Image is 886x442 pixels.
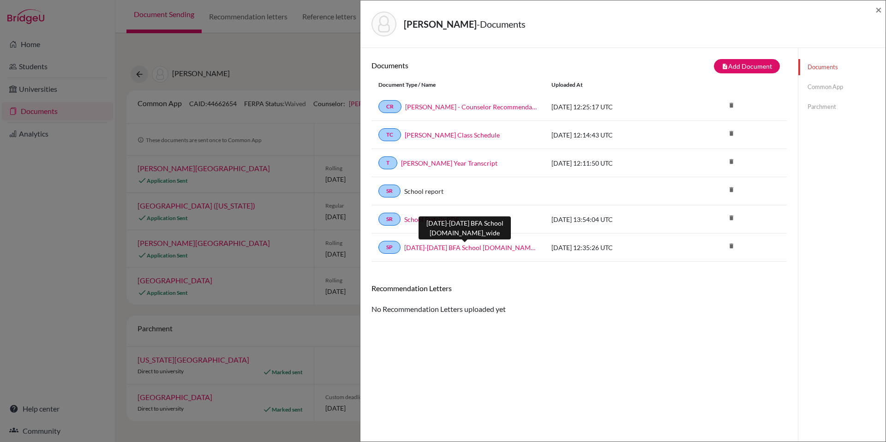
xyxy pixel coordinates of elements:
[724,211,738,225] i: delete
[371,284,787,315] div: No Recommendation Letters uploaded yet
[378,100,401,113] a: CR
[401,158,497,168] a: [PERSON_NAME] Year Transcript
[714,59,780,73] button: note_addAdd Document
[545,81,683,89] div: Uploaded at
[545,243,683,252] div: [DATE] 12:35:26 UTC
[378,128,401,141] a: TC
[545,215,683,224] div: [DATE] 13:54:04 UTC
[371,81,545,89] div: Document Type / Name
[545,102,683,112] div: [DATE] 12:25:17 UTC
[405,130,500,140] a: [PERSON_NAME] Class Schedule
[545,130,683,140] div: [DATE] 12:14:43 UTC
[798,99,886,115] a: Parchment
[378,185,401,197] a: SR
[724,98,738,112] i: delete
[722,63,728,70] i: note_add
[875,3,882,16] span: ×
[404,243,538,252] a: [DATE]-[DATE] BFA School [DOMAIN_NAME]_wide
[724,183,738,197] i: delete
[404,18,477,30] strong: [PERSON_NAME]
[798,59,886,75] a: Documents
[724,239,738,253] i: delete
[378,213,401,226] a: SR
[724,126,738,140] i: delete
[545,158,683,168] div: [DATE] 12:11:50 UTC
[405,102,538,112] a: [PERSON_NAME] - Counselor Recommendation
[378,156,397,169] a: T
[371,61,579,70] h6: Documents
[404,215,460,224] a: School Details PDF
[419,216,511,239] div: [DATE]-[DATE] BFA School [DOMAIN_NAME]_wide
[724,155,738,168] i: delete
[404,186,443,196] a: School report
[875,4,882,15] button: Close
[477,18,526,30] span: - Documents
[371,284,787,293] h6: Recommendation Letters
[378,241,401,254] a: SP
[798,79,886,95] a: Common App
